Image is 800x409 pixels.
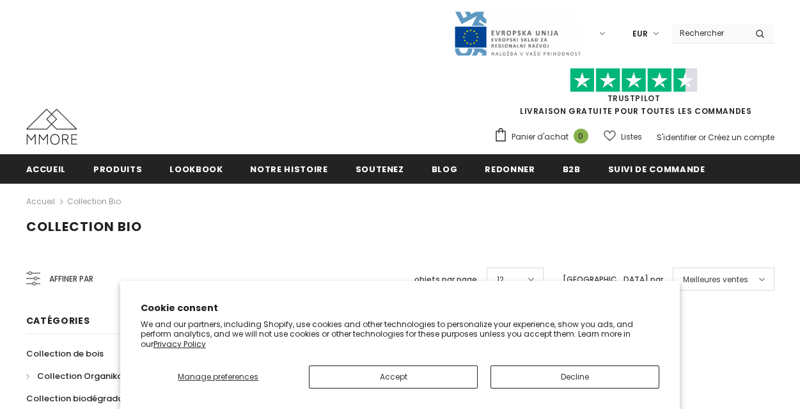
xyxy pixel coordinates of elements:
span: Meilleures ventes [683,273,748,286]
span: Notre histoire [250,163,327,175]
span: Affiner par [49,272,93,286]
span: Collection Organika [37,370,123,382]
span: or [698,132,706,143]
span: B2B [563,163,581,175]
a: Javni Razpis [453,28,581,38]
span: Collection Bio [26,218,142,236]
input: Search Site [672,24,746,42]
span: Lookbook [169,163,223,175]
img: Javni Razpis [453,10,581,57]
a: Lookbook [169,154,223,183]
a: Accueil [26,154,67,183]
img: Faites confiance aux étoiles pilotes [570,68,698,93]
span: EUR [632,28,648,40]
label: [GEOGRAPHIC_DATA] par [563,273,663,286]
span: soutenez [356,163,404,175]
span: Blog [432,163,458,175]
a: Notre histoire [250,154,327,183]
span: Accueil [26,163,67,175]
span: 12 [497,273,504,286]
span: Panier d'achat [512,131,569,143]
span: Produits [93,163,142,175]
span: Redonner [485,163,535,175]
button: Decline [490,365,659,389]
span: Collection biodégradable [26,392,137,405]
a: Produits [93,154,142,183]
img: Cas MMORE [26,109,77,145]
span: Catégories [26,314,90,327]
a: TrustPilot [608,93,661,104]
button: Accept [309,365,478,389]
a: Collection Organika [26,365,123,387]
p: We and our partners, including Shopify, use cookies and other technologies to personalize your ex... [141,319,660,349]
span: LIVRAISON GRATUITE POUR TOUTES LES COMMANDES [494,74,774,116]
a: Blog [432,154,458,183]
h2: Cookie consent [141,301,660,315]
a: Collection de bois [26,342,104,365]
a: Accueil [26,194,55,209]
a: Redonner [485,154,535,183]
span: Listes [621,131,642,143]
a: Panier d'achat 0 [494,127,595,147]
span: Collection de bois [26,348,104,360]
a: Privacy Policy [153,339,206,349]
a: soutenez [356,154,404,183]
a: Listes [604,125,642,148]
a: Suivi de commande [608,154,705,183]
span: Manage preferences [178,371,258,382]
button: Manage preferences [141,365,296,389]
label: objets par page [414,273,477,286]
a: Collection Bio [67,196,121,207]
a: S'identifier [657,132,696,143]
span: 0 [574,129,588,143]
a: Créez un compte [708,132,774,143]
a: B2B [563,154,581,183]
span: Suivi de commande [608,163,705,175]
